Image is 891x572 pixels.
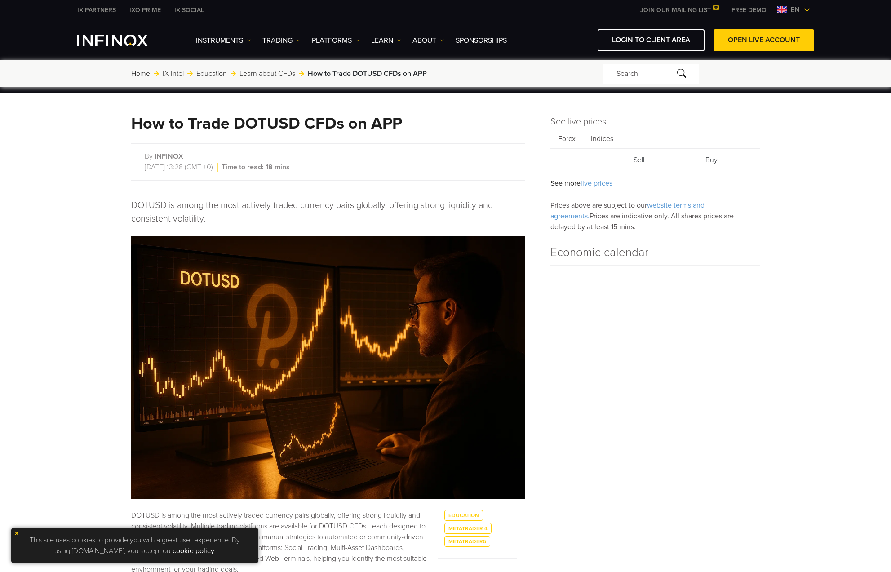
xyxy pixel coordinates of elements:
[187,71,193,76] img: arrow-right
[163,68,184,79] a: IX Intel
[456,35,507,46] a: SPONSORSHIPS
[412,35,444,46] a: ABOUT
[444,510,483,521] a: Education
[444,536,490,547] a: MetaTrader5
[312,35,360,46] a: PLATFORMS
[308,68,427,79] span: How to Trade DOTUSD CFDs on APP
[598,29,705,51] a: LOGIN TO CLIENT AREA
[77,35,169,46] a: INFINOX Logo
[196,35,251,46] a: Instruments
[550,196,760,232] p: Prices above are subject to our Prices are indicative only. All shares prices are delayed by at l...
[220,163,290,172] span: Time to read: 18 mins
[155,152,183,161] a: INFINOX
[145,152,153,161] span: By
[787,4,803,15] span: en
[13,530,20,537] img: yellow close icon
[634,6,725,14] a: JOIN OUR MAILING LIST
[123,5,168,15] a: INFINOX
[550,129,583,148] span: Forex
[154,71,159,76] img: arrow-right
[550,171,760,196] div: See more
[623,150,693,170] th: Sell
[168,5,211,15] a: INFINOX
[131,115,402,132] h1: How to Trade DOTUSD CFDs on APP
[231,71,236,76] img: arrow-right
[371,35,401,46] a: Learn
[145,163,218,172] span: [DATE] 13:28 (GMT +0)
[299,71,304,76] img: arrow-right
[173,546,214,555] a: cookie policy
[550,244,760,265] h4: Economic calendar
[550,115,760,129] h4: See live prices
[583,129,621,148] span: Indices
[714,29,814,51] a: OPEN LIVE ACCOUNT
[16,532,254,559] p: This site uses cookies to provide you with a great user experience. By using [DOMAIN_NAME], you a...
[131,68,150,79] a: Home
[444,523,492,534] a: MetaTrader 4
[239,68,295,79] a: Learn about CFDs
[262,35,301,46] a: TRADING
[196,68,227,79] a: Education
[131,236,525,499] img: How to Trade DOTUSD CFDs on APP.
[603,64,699,84] div: Search
[725,5,773,15] a: INFINOX MENU
[71,5,123,15] a: INFINOX
[581,179,612,188] span: live prices
[695,150,759,170] th: Buy
[131,199,525,226] p: DOTUSD is among the most actively traded currency pairs globally, offering strong liquidity and c...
